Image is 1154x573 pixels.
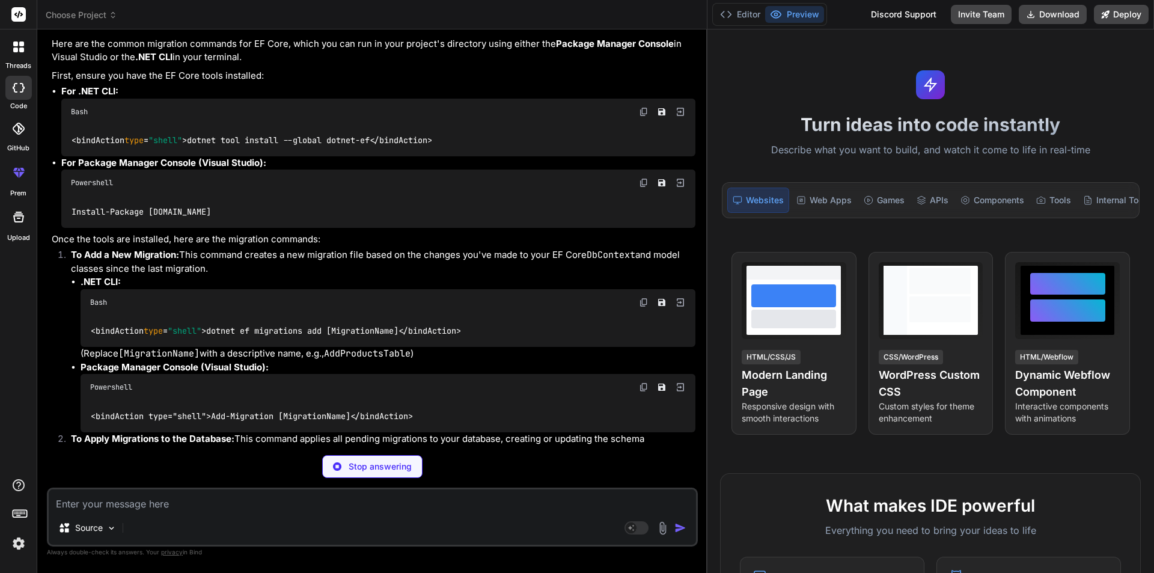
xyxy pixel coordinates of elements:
[653,103,670,120] button: Save file
[148,135,182,146] span: "shell"
[639,178,649,188] img: copy
[7,143,29,153] label: GitHub
[75,522,103,534] p: Source
[715,142,1147,158] p: Describe what you want to build, and watch it come to life in real-time
[124,135,144,146] span: type
[52,233,695,247] p: Once the tools are installed, here are the migration commands:
[556,38,674,49] strong: Package Manager Console
[879,400,983,424] p: Custom styles for theme enhancement
[951,5,1012,24] button: Invite Team
[71,134,433,147] code: <bindAction = >dotnet tool install --global dotnet-ef</bindAction>
[879,350,943,364] div: CSS/WordPress
[675,177,686,188] img: Open in Browser
[1031,188,1076,213] div: Tools
[71,178,113,188] span: Powershell
[956,188,1029,213] div: Components
[47,547,698,558] p: Always double-check its answers. Your in Bind
[675,297,686,308] img: Open in Browser
[90,382,132,392] span: Powershell
[639,382,649,392] img: copy
[61,157,266,168] strong: For Package Manager Console (Visual Studio):
[675,382,686,393] img: Open in Browser
[740,493,1121,518] h2: What makes IDE powerful
[792,188,856,213] div: Web Apps
[81,347,695,361] p: (Replace with a descriptive name, e.g., )
[168,326,201,337] span: "shell"
[161,548,183,556] span: privacy
[7,233,30,243] label: Upload
[324,348,411,360] code: AddProductsTable
[81,276,121,287] strong: .NET CLI:
[135,51,172,63] strong: .NET CLI
[71,248,695,275] p: This command creates a new migration file based on the changes you've made to your EF Core and mo...
[46,9,117,21] span: Choose Project
[653,379,670,396] button: Save file
[71,432,695,459] p: This command applies all pending migrations to your database, creating or updating the schema acc...
[656,521,670,535] img: attachment
[742,400,846,424] p: Responsive design with smooth interactions
[1015,350,1078,364] div: HTML/Webflow
[349,461,412,473] p: Stop answering
[653,174,670,191] button: Save file
[52,37,695,64] p: Here are the common migration commands for EF Core, which you can run in your project's directory...
[879,367,983,400] h4: WordPress Custom CSS
[765,6,824,23] button: Preview
[1015,367,1120,400] h4: Dynamic Webflow Component
[144,326,163,337] span: type
[10,101,27,111] label: code
[90,298,107,307] span: Bash
[675,106,686,117] img: Open in Browser
[106,523,117,533] img: Pick Models
[674,522,686,534] img: icon
[715,6,765,23] button: Editor
[71,206,212,218] code: Install-Package [DOMAIN_NAME]
[10,188,26,198] label: prem
[859,188,909,213] div: Games
[8,533,29,554] img: settings
[715,114,1147,135] h1: Turn ideas into code instantly
[1019,5,1087,24] button: Download
[81,361,269,373] strong: Package Manager Console (Visual Studio):
[71,107,88,117] span: Bash
[1015,400,1120,424] p: Interactive components with animations
[727,188,789,213] div: Websites
[912,188,953,213] div: APIs
[71,433,234,444] strong: To Apply Migrations to the Database:
[639,107,649,117] img: copy
[864,5,944,24] div: Discord Support
[740,523,1121,538] p: Everything you need to bring your ideas to life
[742,367,846,400] h4: Modern Landing Page
[1094,5,1149,24] button: Deploy
[61,85,118,97] strong: For .NET CLI:
[5,61,31,71] label: threads
[653,294,670,311] button: Save file
[71,249,179,260] strong: To Add a New Migration:
[587,249,635,261] code: DbContext
[90,410,414,423] code: <bindAction type="shell">Add-Migration [MigrationName]</bindAction>
[742,350,801,364] div: HTML/CSS/JS
[639,298,649,307] img: copy
[118,348,200,360] code: [MigrationName]
[52,69,695,83] p: First, ensure you have the EF Core tools installed:
[90,325,462,337] code: <bindAction = >dotnet ef migrations add [MigrationName]</bindAction>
